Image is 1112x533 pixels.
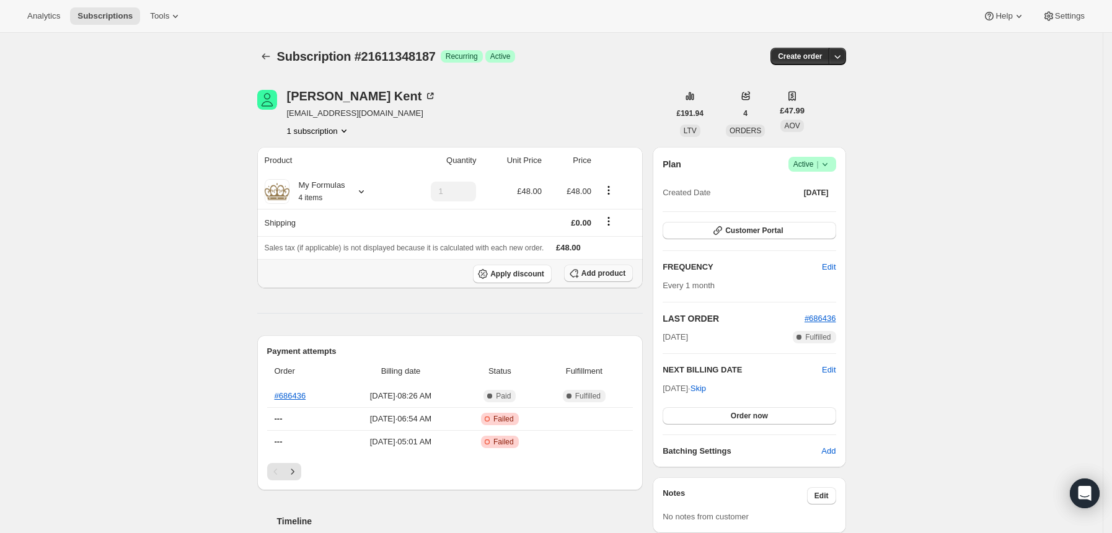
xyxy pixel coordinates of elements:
h2: Payment attempts [267,345,633,358]
span: --- [275,414,283,423]
span: Add [821,445,836,457]
button: Create order [770,48,829,65]
button: 4 [736,105,755,122]
span: Fulfilled [575,391,601,401]
th: Shipping [257,209,399,236]
h2: Timeline [277,515,643,527]
div: [PERSON_NAME] Kent [287,90,437,102]
button: £191.94 [669,105,711,122]
span: Subscription #21611348187 [277,50,436,63]
button: [DATE] [796,184,836,201]
span: Every 1 month [663,281,715,290]
span: Sales tax (if applicable) is not displayed because it is calculated with each new order. [265,244,544,252]
span: [EMAIL_ADDRESS][DOMAIN_NAME] [287,107,437,120]
a: #686436 [805,314,836,323]
span: Fulfilled [805,332,831,342]
th: Order [267,358,341,385]
span: AOV [784,121,800,130]
span: Failed [493,414,514,424]
button: Product actions [599,183,619,197]
span: Beckie Kent [257,90,277,110]
span: Settings [1055,11,1085,21]
button: Settings [1035,7,1092,25]
span: Fulfillment [542,365,625,377]
span: --- [275,437,283,446]
button: Product actions [287,125,350,137]
span: £48.00 [517,187,542,196]
span: Skip [691,382,706,395]
span: Tools [150,11,169,21]
span: [DATE] [804,188,829,198]
span: [DATE] · 08:26 AM [345,390,457,402]
span: No notes from customer [663,512,749,521]
button: Apply discount [473,265,552,283]
button: Order now [663,407,836,425]
button: Help [976,7,1032,25]
nav: Pagination [267,463,633,480]
h2: FREQUENCY [663,261,822,273]
button: Edit [814,257,843,277]
button: Edit [822,364,836,376]
span: Status [464,365,535,377]
button: Tools [143,7,189,25]
div: Open Intercom Messenger [1070,478,1100,508]
span: ORDERS [730,126,761,135]
span: Order now [731,411,768,421]
span: Apply discount [490,269,544,279]
span: Create order [778,51,822,61]
small: 4 items [299,193,323,202]
span: Paid [496,391,511,401]
span: Recurring [446,51,478,61]
th: Product [257,147,399,174]
span: £0.00 [571,218,591,227]
span: £191.94 [677,108,704,118]
span: Edit [814,491,829,501]
span: £48.00 [567,187,591,196]
span: Analytics [27,11,60,21]
span: Subscriptions [77,11,133,21]
button: Add [814,441,843,461]
span: Help [995,11,1012,21]
button: Analytics [20,7,68,25]
th: Unit Price [480,147,545,174]
span: Add product [581,268,625,278]
button: Add product [564,265,633,282]
span: 4 [743,108,748,118]
button: Edit [807,487,836,504]
span: Failed [493,437,514,447]
span: [DATE] · [663,384,706,393]
span: [DATE] · 05:01 AM [345,436,457,448]
h2: LAST ORDER [663,312,805,325]
h6: Batching Settings [663,445,821,457]
button: Subscriptions [257,48,275,65]
th: Price [545,147,595,174]
span: Edit [822,261,836,273]
button: Skip [683,379,713,399]
button: Customer Portal [663,222,836,239]
th: Quantity [399,147,480,174]
h3: Notes [663,487,807,504]
span: £48.00 [556,243,581,252]
button: Shipping actions [599,214,619,228]
h2: NEXT BILLING DATE [663,364,822,376]
button: Subscriptions [70,7,140,25]
button: Next [284,463,301,480]
span: [DATE] · 06:54 AM [345,413,457,425]
span: Billing date [345,365,457,377]
h2: Plan [663,158,681,170]
span: | [816,159,818,169]
span: [DATE] [663,331,688,343]
span: Created Date [663,187,710,199]
span: Active [793,158,831,170]
a: #686436 [275,391,306,400]
span: Customer Portal [725,226,783,236]
div: My Formulas [289,179,345,204]
span: Active [490,51,511,61]
span: £47.99 [780,105,805,117]
button: #686436 [805,312,836,325]
span: LTV [684,126,697,135]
